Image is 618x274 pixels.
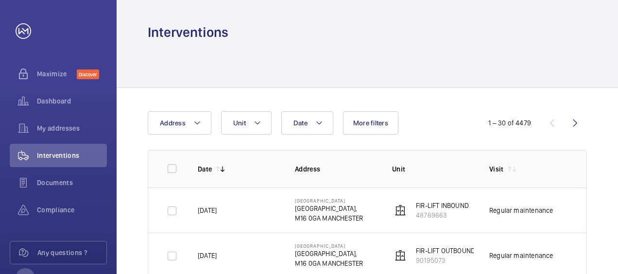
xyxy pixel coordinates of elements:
p: 48769663 [416,210,469,220]
span: Discover [77,69,99,79]
p: Unit [392,164,474,174]
p: [DATE] [198,251,217,260]
p: Visit [489,164,504,174]
button: More filters [343,111,398,135]
span: Compliance [37,205,107,215]
button: Address [148,111,211,135]
span: Any questions ? [37,248,106,257]
p: Address [295,164,377,174]
span: My addresses [37,123,107,133]
p: FIR-LIFT INBOUND [416,201,469,210]
p: [GEOGRAPHIC_DATA], [295,249,363,258]
p: [GEOGRAPHIC_DATA] [295,243,363,249]
p: M16 0GA MANCHESTER [295,213,363,223]
p: M16 0GA MANCHESTER [295,258,363,268]
img: elevator.svg [395,205,406,216]
div: Regular maintenance [489,205,553,215]
p: [GEOGRAPHIC_DATA] [295,198,363,204]
p: [DATE] [198,205,217,215]
span: Address [160,119,186,127]
span: Dashboard [37,96,107,106]
button: Unit [221,111,272,135]
span: Date [293,119,308,127]
div: Regular maintenance [489,251,553,260]
button: Date [281,111,333,135]
span: Maximize [37,69,77,79]
p: 90195073 [416,256,475,265]
span: Unit [233,119,246,127]
p: Date [198,164,212,174]
p: FIR-LIFT OUTBOUND [416,246,475,256]
p: [GEOGRAPHIC_DATA], [295,204,363,213]
div: 1 – 30 of 4479 [488,118,531,128]
img: elevator.svg [395,250,406,261]
span: Interventions [37,151,107,160]
span: More filters [353,119,388,127]
h1: Interventions [148,23,228,41]
span: Documents [37,178,107,188]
